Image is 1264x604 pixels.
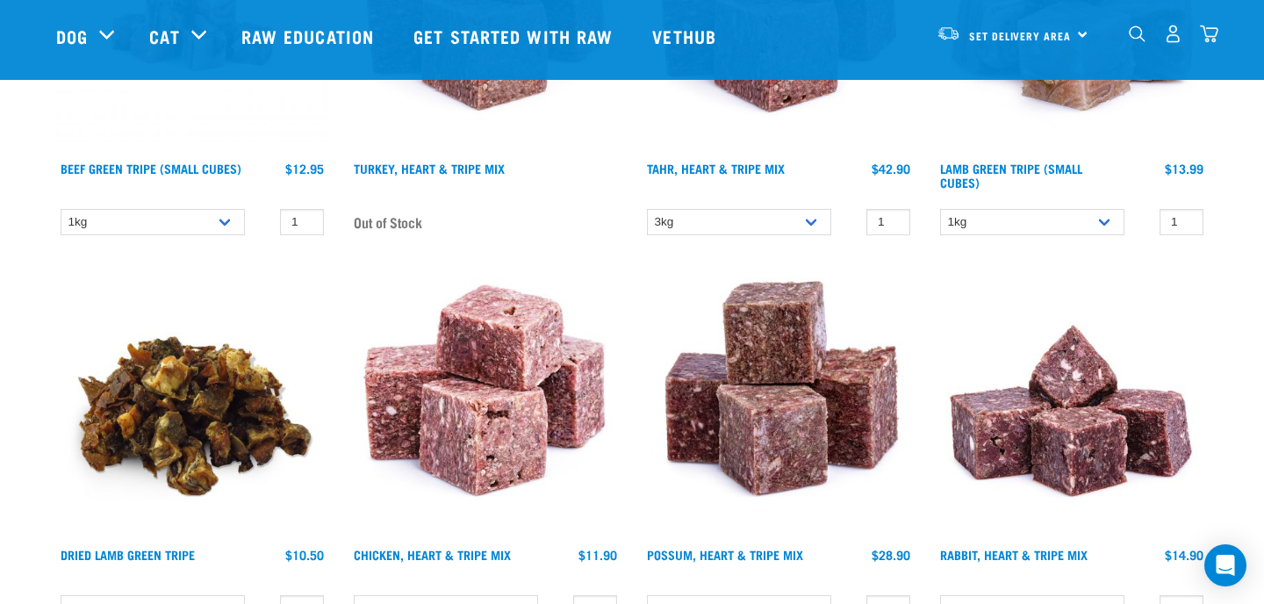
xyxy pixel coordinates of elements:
img: Pile Of Dried Lamb Tripe For Pets [56,267,328,539]
div: $13.99 [1165,162,1203,176]
a: Lamb Green Tripe (Small Cubes) [940,165,1082,185]
a: Vethub [635,1,738,71]
img: home-icon@2x.png [1200,25,1218,43]
a: Tahr, Heart & Tripe Mix [647,165,785,171]
div: $12.95 [285,162,324,176]
a: Dog [56,23,88,49]
img: user.png [1164,25,1182,43]
a: Rabbit, Heart & Tripe Mix [940,551,1088,557]
a: Get started with Raw [396,1,635,71]
div: $28.90 [872,548,910,562]
div: $42.90 [872,162,910,176]
span: Set Delivery Area [969,32,1071,39]
input: 1 [280,209,324,236]
a: Turkey, Heart & Tripe Mix [354,165,505,171]
span: Out of Stock [354,209,422,235]
img: 1067 Possum Heart Tripe Mix 01 [643,267,915,539]
a: Cat [149,23,179,49]
a: Beef Green Tripe (Small Cubes) [61,165,241,171]
div: $14.90 [1165,548,1203,562]
input: 1 [1160,209,1203,236]
img: van-moving.png [937,25,960,41]
img: 1175 Rabbit Heart Tripe Mix 01 [936,267,1208,539]
a: Raw Education [224,1,396,71]
div: $11.90 [578,548,617,562]
input: 1 [866,209,910,236]
div: $10.50 [285,548,324,562]
a: Dried Lamb Green Tripe [61,551,195,557]
img: 1062 Chicken Heart Tripe Mix 01 [349,267,621,539]
div: Open Intercom Messenger [1204,544,1246,586]
img: home-icon-1@2x.png [1129,25,1145,42]
a: Chicken, Heart & Tripe Mix [354,551,511,557]
a: Possum, Heart & Tripe Mix [647,551,803,557]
